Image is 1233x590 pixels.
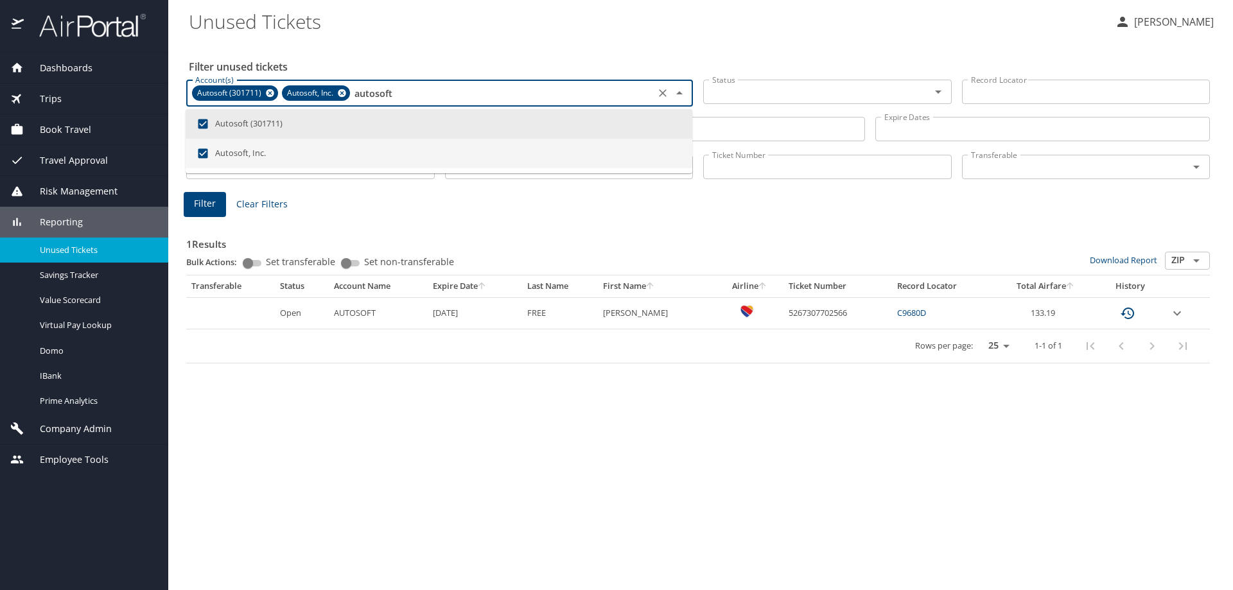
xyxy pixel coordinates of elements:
[1130,14,1214,30] p: [PERSON_NAME]
[1035,342,1062,350] p: 1-1 of 1
[24,215,83,229] span: Reporting
[329,275,427,297] th: Account Name
[598,297,716,329] td: [PERSON_NAME]
[236,196,288,213] span: Clear Filters
[186,275,1210,363] table: custom pagination table
[478,282,487,291] button: sort
[24,422,112,436] span: Company Admin
[758,282,767,291] button: sort
[40,395,153,407] span: Prime Analytics
[1187,158,1205,176] button: Open
[192,87,269,100] span: Autosoft (301711)
[522,275,598,297] th: Last Name
[978,336,1014,356] select: rows per page
[670,84,688,102] button: Close
[897,307,926,318] a: C9680D
[282,85,350,101] div: Autosoft, Inc.
[1066,282,1075,291] button: sort
[716,275,783,297] th: Airline
[364,257,454,266] span: Set non-transferable
[184,192,226,217] button: Filter
[189,1,1105,41] h1: Unused Tickets
[40,370,153,382] span: IBank
[995,275,1097,297] th: Total Airfare
[189,56,1212,77] h2: Filter unused tickets
[329,297,427,329] td: AUTOSOFT
[40,345,153,357] span: Domo
[40,319,153,331] span: Virtual Pay Lookup
[598,275,716,297] th: First Name
[783,275,892,297] th: Ticket Number
[186,139,692,168] li: Autosoft, Inc.
[24,61,92,75] span: Dashboards
[266,257,335,266] span: Set transferable
[194,196,216,212] span: Filter
[24,184,118,198] span: Risk Management
[1110,10,1219,33] button: [PERSON_NAME]
[995,297,1097,329] td: 133.19
[522,297,598,329] td: FREE
[24,92,62,106] span: Trips
[428,297,522,329] td: [DATE]
[783,297,892,329] td: 5267307702566
[12,13,25,38] img: icon-airportal.png
[1096,275,1164,297] th: History
[929,83,947,101] button: Open
[915,342,973,350] p: Rows per page:
[186,229,1210,252] h3: 1 Results
[1169,306,1185,321] button: expand row
[428,275,522,297] th: Expire Date
[24,153,108,168] span: Travel Approval
[275,297,329,329] td: Open
[654,84,672,102] button: Clear
[24,453,109,467] span: Employee Tools
[25,13,146,38] img: airportal-logo.png
[275,275,329,297] th: Status
[40,244,153,256] span: Unused Tickets
[40,269,153,281] span: Savings Tracker
[282,87,341,100] span: Autosoft, Inc.
[192,85,278,101] div: Autosoft (301711)
[1090,254,1157,266] a: Download Report
[231,193,293,216] button: Clear Filters
[740,305,753,318] img: Southwest Airlines
[1187,252,1205,270] button: Open
[40,294,153,306] span: Value Scorecard
[186,109,692,139] li: Autosoft (301711)
[186,256,247,268] p: Bulk Actions:
[646,282,655,291] button: sort
[24,123,91,137] span: Book Travel
[191,281,270,292] div: Transferable
[892,275,995,297] th: Record Locator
